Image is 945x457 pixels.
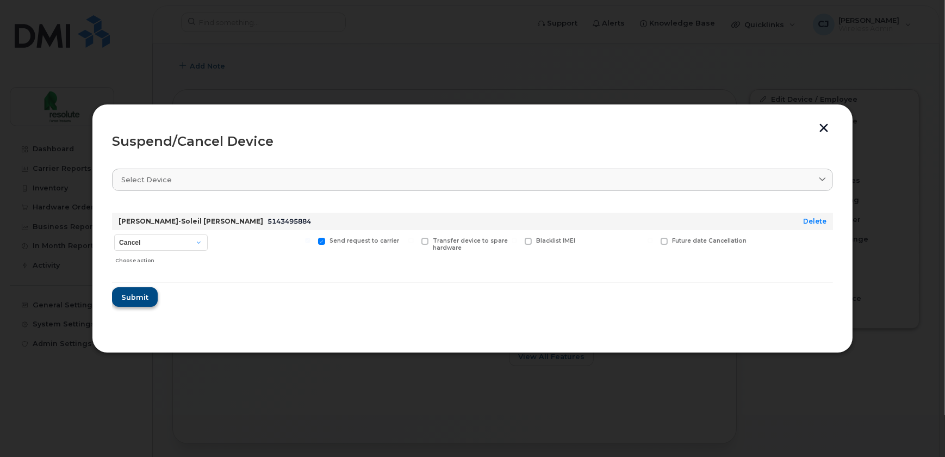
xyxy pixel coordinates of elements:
[121,175,172,185] span: Select device
[433,237,508,251] span: Transfer device to spare hardware
[305,238,310,243] input: Send request to carrier
[536,237,575,244] span: Blacklist IMEI
[112,169,833,191] a: Select device
[119,217,263,225] strong: [PERSON_NAME]-Soleil [PERSON_NAME]
[648,238,653,243] input: Future date Cancellation
[408,238,414,243] input: Transfer device to spare hardware
[112,135,833,148] div: Suspend/Cancel Device
[115,252,208,265] div: Choose action
[512,238,517,243] input: Blacklist IMEI
[803,217,826,225] a: Delete
[268,217,311,225] span: 5143495884
[329,237,399,244] span: Send request to carrier
[672,237,747,244] span: Future date Cancellation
